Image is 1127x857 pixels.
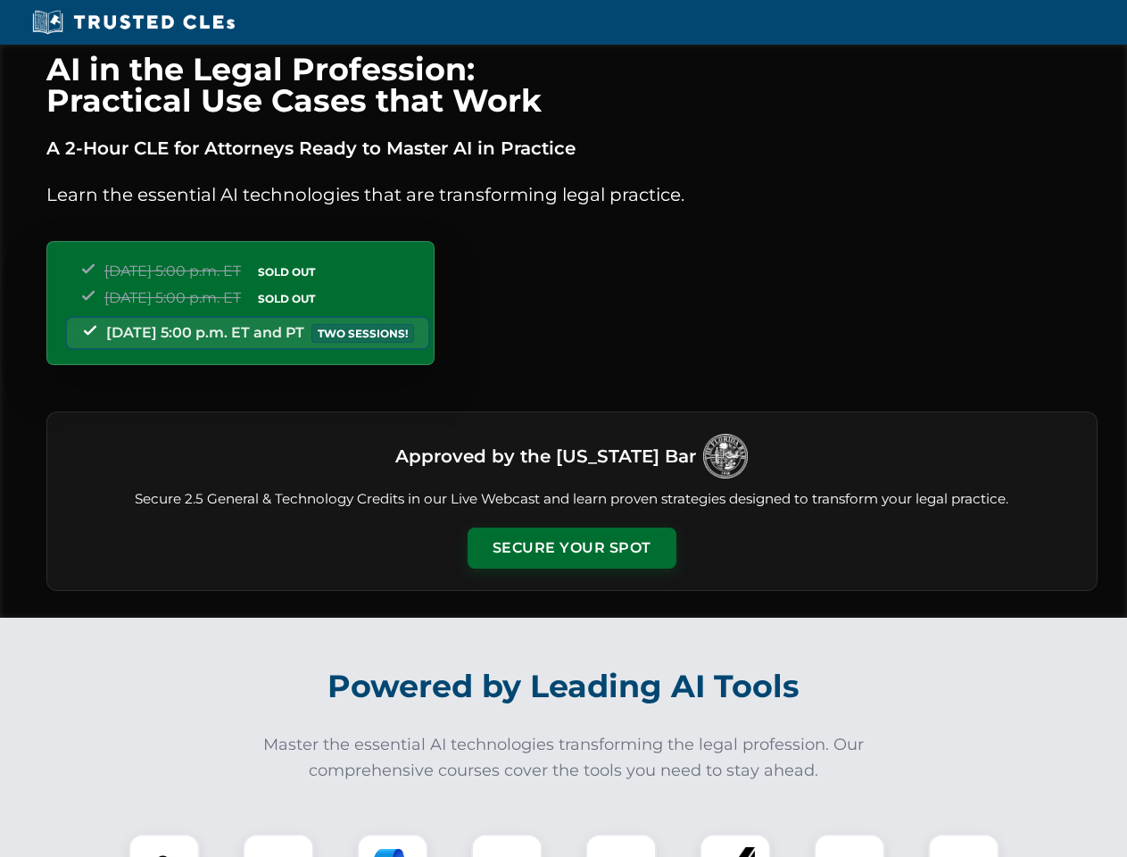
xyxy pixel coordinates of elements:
h3: Approved by the [US_STATE] Bar [395,440,696,472]
span: SOLD OUT [252,262,321,281]
span: [DATE] 5:00 p.m. ET [104,289,241,306]
img: Trusted CLEs [27,9,240,36]
p: Master the essential AI technologies transforming the legal profession. Our comprehensive courses... [252,732,876,784]
h1: AI in the Legal Profession: Practical Use Cases that Work [46,54,1098,116]
h2: Powered by Leading AI Tools [70,655,1058,718]
img: Logo [703,434,748,478]
span: SOLD OUT [252,289,321,308]
p: A 2-Hour CLE for Attorneys Ready to Master AI in Practice [46,134,1098,162]
p: Learn the essential AI technologies that are transforming legal practice. [46,180,1098,209]
p: Secure 2.5 General & Technology Credits in our Live Webcast and learn proven strategies designed ... [69,489,1075,510]
span: [DATE] 5:00 p.m. ET [104,262,241,279]
button: Secure Your Spot [468,528,676,569]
